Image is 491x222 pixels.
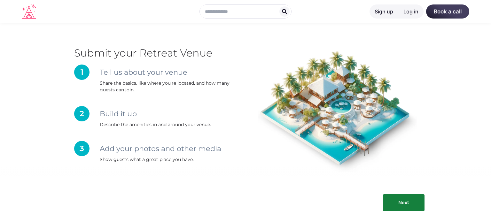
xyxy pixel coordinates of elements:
h3: Tell us about your venue [100,68,245,77]
h3: Build it up [100,109,245,118]
div: 3 [80,143,84,154]
div: 2 [80,109,84,119]
a: Book a call [426,4,469,19]
h3: Add your photos and other media [100,144,245,153]
div: Describe the amenities in and around your venue. [100,121,245,128]
a: Log in [398,4,424,19]
div: Next [398,199,409,206]
div: Share the basics, like where you're located, and how many guests can join. [100,80,245,93]
h1: Submit your Retreat Venue [74,47,245,59]
div: 1 [81,67,83,77]
div: Show guests what a great place you have. [100,156,245,163]
img: retreat-model.webp [258,50,417,172]
button: Next [383,194,425,211]
a: Sign up [370,4,398,19]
